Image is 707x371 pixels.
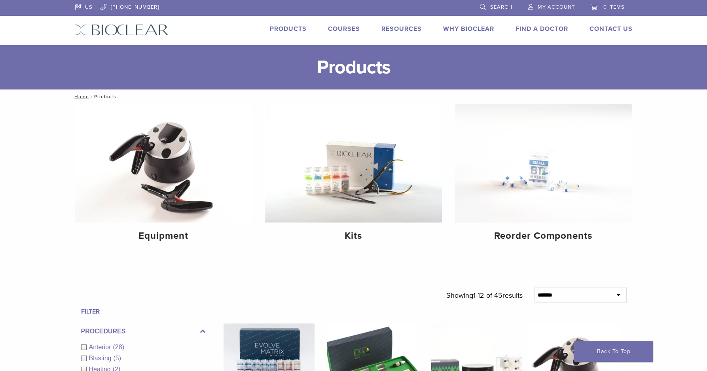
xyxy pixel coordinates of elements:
[446,287,523,304] p: Showing results
[443,25,494,33] a: Why Bioclear
[89,344,113,350] span: Anterior
[72,94,89,99] a: Home
[538,4,575,10] span: My Account
[265,104,442,248] a: Kits
[81,327,205,336] label: Procedures
[455,104,632,223] img: Reorder Components
[89,355,114,361] span: Blasting
[75,104,252,248] a: Equipment
[473,291,502,300] span: 1-12 of 45
[328,25,360,33] a: Courses
[270,25,307,33] a: Products
[589,25,633,33] a: Contact Us
[603,4,625,10] span: 0 items
[490,4,512,10] span: Search
[113,344,124,350] span: (28)
[271,229,436,243] h4: Kits
[75,104,252,223] img: Equipment
[461,229,625,243] h4: Reorder Components
[516,25,568,33] a: Find A Doctor
[82,229,246,243] h4: Equipment
[113,355,121,361] span: (5)
[381,25,422,33] a: Resources
[75,24,169,36] img: Bioclear
[265,104,442,223] img: Kits
[69,89,639,104] nav: Products
[81,307,205,316] h4: Filter
[574,341,653,362] a: Back To Top
[89,95,94,99] span: /
[455,104,632,248] a: Reorder Components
